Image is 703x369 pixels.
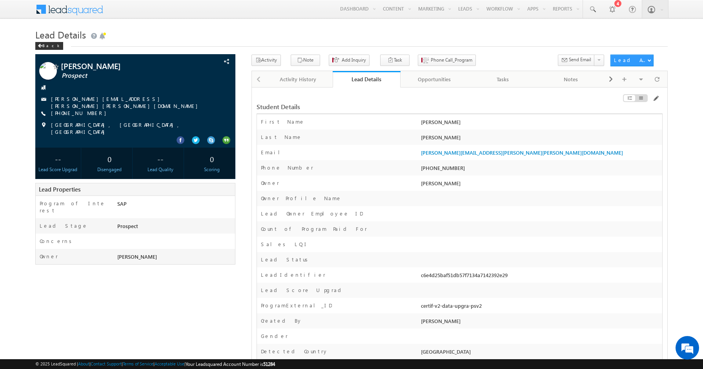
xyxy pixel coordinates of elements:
div: c6e4d25baf51db57f7134a7142392e29 [419,271,662,282]
span: [GEOGRAPHIC_DATA], [GEOGRAPHIC_DATA], [GEOGRAPHIC_DATA] [51,121,215,135]
label: Lead Score Upgrad [261,287,344,294]
label: LeadIdentifier [261,271,326,278]
button: Phone Call_Program [418,55,476,66]
div: Lead Quality [140,166,182,173]
label: Concerns [40,237,75,245]
label: Created By [261,317,302,324]
div: Lead Details [339,75,395,83]
label: Gender [261,332,288,340]
div: Student Details [257,103,524,110]
div: Notes [543,75,598,84]
button: Send Email [558,55,595,66]
span: Lead Details [35,28,86,41]
div: 0 [191,152,233,166]
label: Detected Country [261,348,328,355]
div: Disengaged [88,166,130,173]
button: Note [291,55,320,66]
label: Count of Program Paid For [261,225,367,232]
div: Opportunities [407,75,462,84]
span: Lead Properties [39,185,80,193]
span: Prospect [62,72,187,80]
a: [PERSON_NAME][EMAIL_ADDRESS][PERSON_NAME][PERSON_NAME][DOMAIN_NAME] [51,95,202,109]
button: Add Inquiry [329,55,370,66]
div: Back [35,42,63,50]
span: [PERSON_NAME] [117,253,157,260]
label: Sales LQI [261,241,309,248]
a: Terms of Service [123,361,153,366]
div: [GEOGRAPHIC_DATA] [419,348,662,359]
a: Tasks [469,71,537,88]
label: Phone Number [261,164,313,171]
a: Acceptable Use [155,361,184,366]
span: Your Leadsquared Account Number is [186,361,275,367]
div: [PERSON_NAME] [419,118,662,129]
button: Lead Actions [610,55,654,66]
a: [PERSON_NAME][EMAIL_ADDRESS][PERSON_NAME][PERSON_NAME][DOMAIN_NAME] [421,149,623,156]
span: Add Inquiry [342,57,366,64]
img: Profile photo [39,62,57,82]
div: [PHONE_NUMBER] [419,164,662,175]
a: Opportunities [401,71,469,88]
a: Notes [537,71,605,88]
div: Tasks [475,75,530,84]
label: Owner [261,179,279,186]
label: Program of Interest [40,200,108,214]
div: Minimize live chat window [129,4,148,23]
img: d_60004797649_company_0_60004797649 [13,41,33,51]
label: First Name [261,118,305,125]
span: © 2025 LeadSquared | | | | | [35,360,275,368]
div: Chat with us now [41,41,132,51]
a: Back [35,42,67,48]
label: Last Name [261,133,302,141]
div: -- [140,152,182,166]
a: Activity History [264,71,333,88]
div: SAP [115,200,235,211]
label: Lead Owner Employee ID [261,210,363,217]
div: 0 [88,152,130,166]
label: Email [261,149,286,156]
a: About [78,361,89,366]
span: [PERSON_NAME] [61,62,186,70]
div: -- [37,152,79,166]
div: Lead Actions [614,57,647,64]
div: [PERSON_NAME] [419,317,662,328]
span: 51284 [263,361,275,367]
span: [PERSON_NAME] [421,180,461,186]
div: Lead Score Upgrad [37,166,79,173]
div: Scoring [191,166,233,173]
div: certif-v2-data-upgra-psv2 [419,302,662,313]
div: Activity History [271,75,326,84]
label: Lead Status [261,256,311,263]
div: [PERSON_NAME] [419,133,662,144]
label: Owner Profile Name [261,195,342,202]
a: Contact Support [91,361,122,366]
span: Send Email [569,56,591,63]
label: ProgramExternal_ID [261,302,332,309]
div: Prospect [115,222,235,233]
textarea: Type your message and hit 'Enter' [10,73,143,235]
span: [PHONE_NUMBER] [51,110,110,117]
span: Phone Call_Program [431,57,472,64]
button: Activity [251,55,281,66]
a: Lead Details [333,71,401,88]
em: Start Chat [107,242,142,252]
button: Task [380,55,410,66]
label: Owner [40,253,58,260]
label: Lead Stage [40,222,88,229]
